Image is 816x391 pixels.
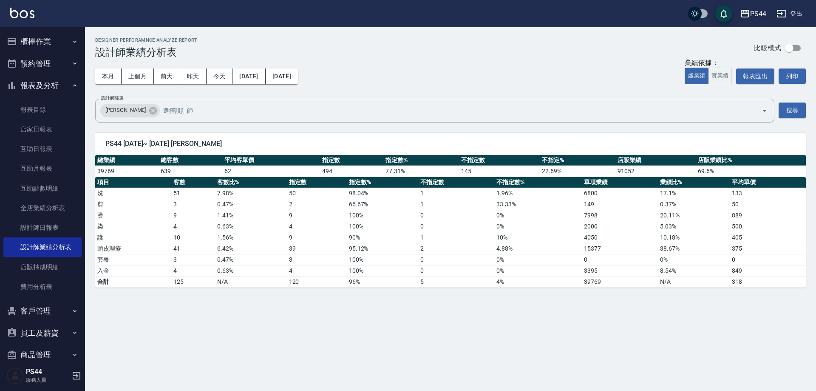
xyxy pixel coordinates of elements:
[418,221,494,232] td: 0
[122,68,154,84] button: 上個月
[287,177,347,188] th: 指定數
[582,210,658,221] td: 7998
[418,199,494,210] td: 1
[215,210,286,221] td: 1.41 %
[287,276,347,287] td: 120
[582,221,658,232] td: 2000
[658,254,729,265] td: 0 %
[287,188,347,199] td: 50
[215,177,286,188] th: 客數比%
[418,188,494,199] td: 1
[95,155,159,166] th: 總業績
[215,188,286,199] td: 7.98 %
[95,199,171,210] td: 剪
[171,199,215,210] td: 3
[347,188,418,199] td: 98.04 %
[3,322,82,344] button: 員工及薪資
[582,265,658,276] td: 3395
[494,265,582,276] td: 0 %
[3,198,82,218] a: 全店業績分析表
[708,68,732,84] button: 實業績
[215,254,286,265] td: 0.47 %
[159,166,222,177] td: 639
[730,177,806,188] th: 平均單價
[95,177,806,288] table: a dense table
[658,243,729,254] td: 38.67 %
[658,221,729,232] td: 5.03 %
[347,265,418,276] td: 100 %
[26,376,69,384] p: 服務人員
[696,166,806,177] td: 69.6 %
[95,166,159,177] td: 39769
[582,254,658,265] td: 0
[582,177,658,188] th: 單項業績
[3,120,82,139] a: 店家日報表
[540,155,615,166] th: 不指定%
[3,218,82,237] a: 設計師日報表
[658,276,729,287] td: N/A
[658,232,729,243] td: 10.18 %
[347,232,418,243] td: 90 %
[696,155,806,166] th: 店販業績比%
[215,232,286,243] td: 1.56 %
[10,8,34,18] img: Logo
[95,210,171,221] td: 燙
[730,188,806,199] td: 133
[418,265,494,276] td: 0
[287,210,347,221] td: 9
[3,300,82,322] button: 客戶管理
[758,104,771,117] button: Open
[730,265,806,276] td: 849
[737,5,770,23] button: PS44
[287,221,347,232] td: 4
[171,265,215,276] td: 4
[494,177,582,188] th: 不指定數%
[779,68,806,84] button: 列印
[215,265,286,276] td: 0.63 %
[171,177,215,188] th: 客數
[215,243,286,254] td: 6.42 %
[171,276,215,287] td: 125
[95,46,198,58] h3: 設計師業績分析表
[232,68,265,84] button: [DATE]
[494,254,582,265] td: 0 %
[95,254,171,265] td: 套餐
[171,243,215,254] td: 41
[658,199,729,210] td: 0.37 %
[3,31,82,53] button: 櫃檯作業
[215,221,286,232] td: 0.63 %
[100,106,151,114] span: [PERSON_NAME]
[582,188,658,199] td: 6800
[658,210,729,221] td: 20.11 %
[105,140,796,148] span: PS44 [DATE]~ [DATE] [PERSON_NAME]
[3,139,82,159] a: 互助日報表
[95,155,806,177] table: a dense table
[266,68,298,84] button: [DATE]
[383,155,459,166] th: 指定數%
[171,221,215,232] td: 4
[100,104,160,117] div: [PERSON_NAME]
[418,177,494,188] th: 不指定數
[95,177,171,188] th: 項目
[582,199,658,210] td: 149
[287,243,347,254] td: 39
[730,199,806,210] td: 50
[3,179,82,198] a: 互助點數明細
[494,221,582,232] td: 0 %
[347,199,418,210] td: 66.67 %
[95,276,171,287] td: 合計
[347,276,418,287] td: 96%
[3,159,82,178] a: 互助月報表
[494,199,582,210] td: 33.33 %
[459,166,540,177] td: 145
[730,210,806,221] td: 889
[95,232,171,243] td: 護
[347,254,418,265] td: 100 %
[658,188,729,199] td: 17.1 %
[494,276,582,287] td: 4%
[494,210,582,221] td: 0 %
[180,68,207,84] button: 昨天
[3,53,82,75] button: 預約管理
[685,68,708,84] button: 虛業績
[222,166,320,177] td: 62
